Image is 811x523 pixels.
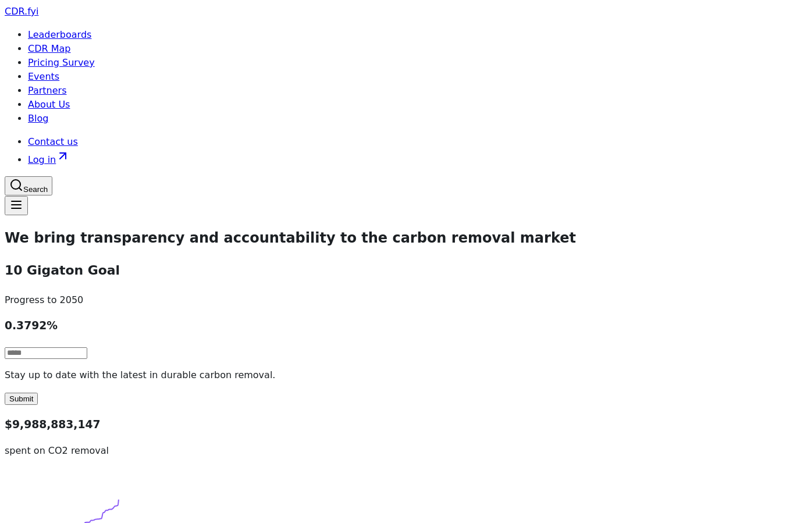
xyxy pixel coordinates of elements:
span: . [24,6,27,17]
button: Submit [5,393,38,405]
a: Blog [28,113,48,124]
a: Leaderboards [28,29,91,40]
p: Stay up to date with the latest in durable carbon removal. [5,368,806,382]
button: Search [5,176,52,195]
h3: $9,988,883,147 [5,417,806,433]
a: CDR Map [28,43,70,54]
a: CDR.fyi [5,6,38,17]
h2: We bring to the carbon removal market [5,227,806,248]
p: Progress to 2050 [5,293,806,307]
a: Partners [28,85,66,96]
a: Log in [28,154,70,165]
span: Search [23,185,48,194]
a: About Us [28,99,70,110]
a: Events [28,71,59,82]
h3: 10 Gigaton Goal [5,261,806,280]
p: spent on CO2 removal [5,444,806,458]
h3: 0.3792% [5,318,806,334]
span: transparency and accountability [80,230,335,246]
a: Contact us [28,136,78,147]
a: Pricing Survey [28,57,95,68]
span: CDR fyi [5,6,38,17]
nav: Main [5,135,806,167]
nav: Main [5,28,806,126]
